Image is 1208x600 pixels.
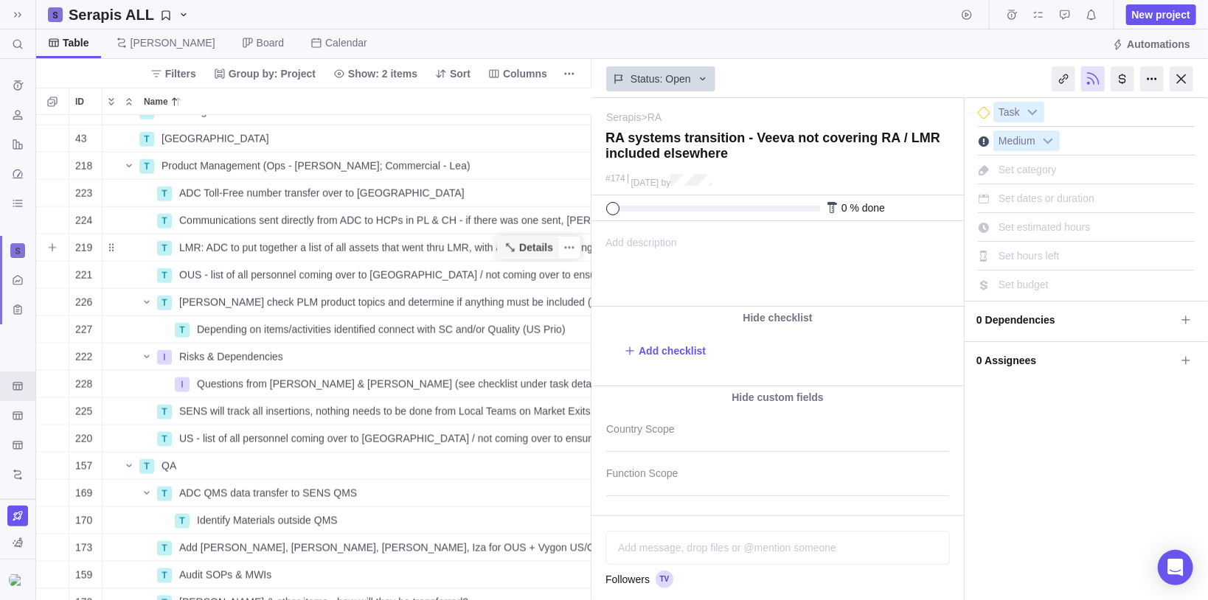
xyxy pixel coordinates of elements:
[157,350,172,365] div: I
[103,507,597,534] div: Name
[173,398,596,425] div: SENS will track all insertions, nothing needs to be done from Local Teams on Market Exits (i.e. n...
[69,480,103,507] div: ID
[69,343,103,371] div: ID
[139,459,154,474] div: T
[69,398,103,425] div: ID
[103,316,597,343] div: Name
[173,289,596,315] div: Paul check PLM product topics and determine if anything must be included (cross check against QA/...
[69,371,103,398] div: ID
[69,153,103,180] div: ID
[999,192,1094,204] span: Set dates or duration
[138,88,596,114] div: Name
[157,214,172,229] div: T
[165,66,196,81] span: Filters
[179,186,465,200] span: ADC Toll-Free number transfer over to [GEOGRAPHIC_DATA]
[1081,66,1105,91] div: Unfollow
[999,250,1060,262] span: Set hours left
[42,237,63,258] span: Add sub-activity
[450,66,471,81] span: Sort
[6,532,29,553] span: You are currently using sample data to explore and understand Birdview better.
[157,486,172,501] div: T
[994,131,1040,152] span: Medium
[103,153,597,180] div: Name
[157,405,172,419] div: T
[156,125,596,152] div: Poland
[103,289,597,316] div: Name
[69,262,103,289] div: ID
[976,348,1176,373] span: 0 Assignees
[605,174,625,184] div: #174
[69,480,102,506] div: 169
[1126,4,1196,25] span: New project
[162,158,471,173] span: Product Management (Ops - [PERSON_NAME]; Commercial - Lea)
[1111,66,1134,91] div: Billing
[69,562,103,589] div: ID
[993,102,1044,122] div: Task
[69,88,102,114] div: ID
[75,540,92,555] span: 173
[499,237,559,258] a: Details
[157,432,172,447] div: T
[592,222,677,306] span: Add description
[648,110,662,125] a: RA
[103,343,597,371] div: Name
[327,63,423,84] span: Show: 2 items
[162,458,176,473] span: QA
[173,480,596,506] div: ADC QMS data transfer to SENS QMS
[191,371,596,397] div: Questions from Paul & Lea (see checklist under task details)
[197,322,566,337] span: Depending on items/activities identified connect with SC and/or Quality (US Prio)
[75,322,92,337] span: 227
[69,453,103,480] div: ID
[179,213,596,228] span: Communications sent directly from ADC to HCPs in PL & CH - if there was one sent, [PERSON_NAME] n...
[69,453,102,479] div: 157
[157,268,172,283] div: T
[103,453,597,480] div: Name
[69,180,102,206] div: 223
[69,316,102,343] div: 227
[179,431,596,446] span: US - list of all personnel coming over to [GEOGRAPHIC_DATA] / not coming over to ensure correct a...
[103,371,597,398] div: Name
[1002,11,1022,23] a: Time logs
[69,125,102,152] div: 43
[993,130,1060,151] div: Medium
[994,102,1024,123] span: Task
[156,453,596,479] div: QA
[1127,37,1190,52] span: Automations
[999,164,1057,175] span: Set category
[173,534,596,561] div: Add Lisa, Ankit, Yuliana, Iza for OUS + Vygon US/OUS (ensure Pledged)
[75,431,92,446] span: 220
[173,343,596,370] div: Risks & Dependencies
[1158,550,1193,585] div: Open Intercom Messenger
[69,207,103,234] div: ID
[75,568,92,582] span: 159
[191,507,596,534] div: Identify Materials outside QMS
[559,63,580,84] span: More actions
[175,514,190,529] div: T
[175,377,190,392] div: I
[624,341,706,361] span: Add checklist
[69,289,103,316] div: ID
[1055,11,1075,23] a: Approval requests
[69,507,103,534] div: ID
[75,404,92,419] span: 225
[103,207,597,234] div: Name
[606,110,641,125] a: Serapis
[75,131,87,146] span: 43
[69,207,102,234] div: 224
[179,240,596,255] span: LMR: ADC to put together a list of all assets that went thru LMR, with a ZIP folder including all...
[503,66,547,81] span: Columns
[978,107,990,119] div: This is a milestone
[173,207,596,234] div: Communications sent directly from ADC to HCPs in PL & CH - if there was one sent, Barb needs a co...
[173,425,596,452] div: US - list of all personnel coming over to SENS / not coming over to ensure correct access to Apps
[173,180,596,206] div: ADC Toll-Free number transfer over to SENS
[1132,7,1190,22] span: New project
[103,398,597,425] div: Name
[139,132,154,147] div: T
[1170,66,1193,91] div: Close
[429,63,476,84] span: Sort
[75,213,92,228] span: 224
[7,506,28,526] a: Upgrade now (Trial ends in 7 days)
[157,296,172,310] div: T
